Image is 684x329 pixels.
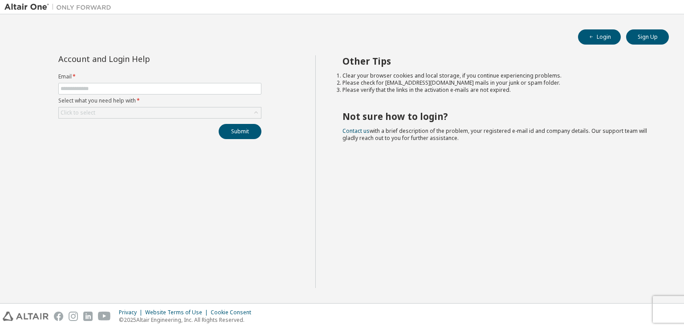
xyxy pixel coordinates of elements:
img: facebook.svg [54,312,63,321]
button: Sign Up [626,29,669,45]
li: Clear your browser cookies and local storage, if you continue experiencing problems. [342,72,653,79]
div: Privacy [119,309,145,316]
span: with a brief description of the problem, your registered e-mail id and company details. Our suppo... [342,127,647,142]
img: linkedin.svg [83,312,93,321]
img: youtube.svg [98,312,111,321]
label: Email [58,73,261,80]
div: Account and Login Help [58,55,221,62]
h2: Other Tips [342,55,653,67]
div: Click to select [59,107,261,118]
div: Website Terms of Use [145,309,211,316]
a: Contact us [342,127,370,135]
div: Click to select [61,109,95,116]
img: Altair One [4,3,116,12]
label: Select what you need help with [58,97,261,104]
div: Cookie Consent [211,309,256,316]
li: Please check for [EMAIL_ADDRESS][DOMAIN_NAME] mails in your junk or spam folder. [342,79,653,86]
h2: Not sure how to login? [342,111,653,122]
p: © 2025 Altair Engineering, Inc. All Rights Reserved. [119,316,256,324]
button: Submit [219,124,261,139]
button: Login [578,29,621,45]
img: altair_logo.svg [3,312,49,321]
li: Please verify that the links in the activation e-mails are not expired. [342,86,653,94]
img: instagram.svg [69,312,78,321]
